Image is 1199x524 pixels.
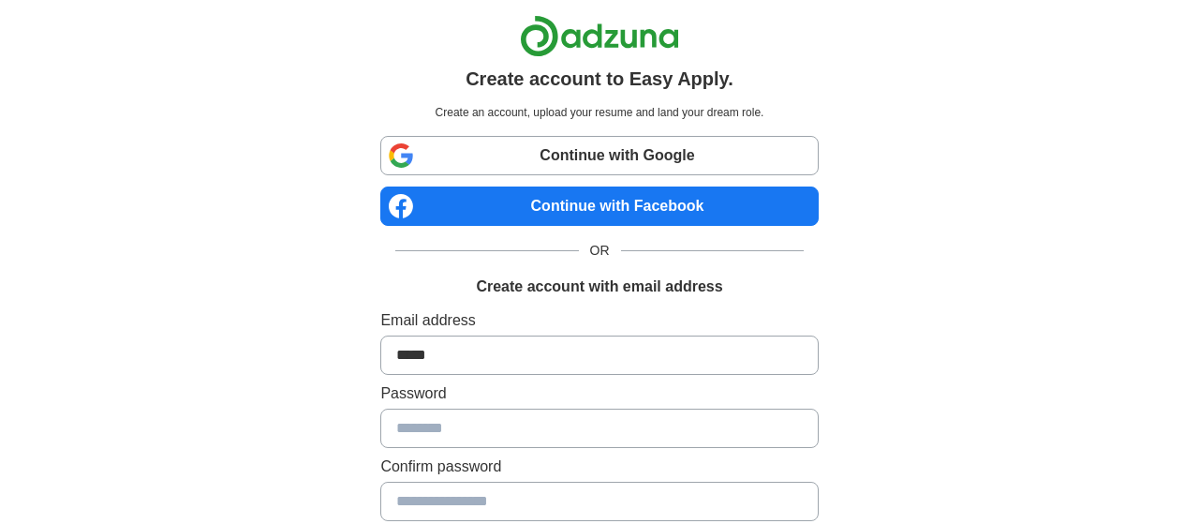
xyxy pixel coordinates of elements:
a: Continue with Google [380,136,818,175]
a: Continue with Facebook [380,187,818,226]
label: Email address [380,309,818,332]
span: OR [579,241,621,261]
h1: Create account to Easy Apply. [466,65,733,93]
label: Password [380,382,818,405]
p: Create an account, upload your resume and land your dream role. [384,104,814,121]
h1: Create account with email address [476,276,722,298]
label: Confirm password [380,456,818,478]
img: Adzuna logo [520,15,679,57]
